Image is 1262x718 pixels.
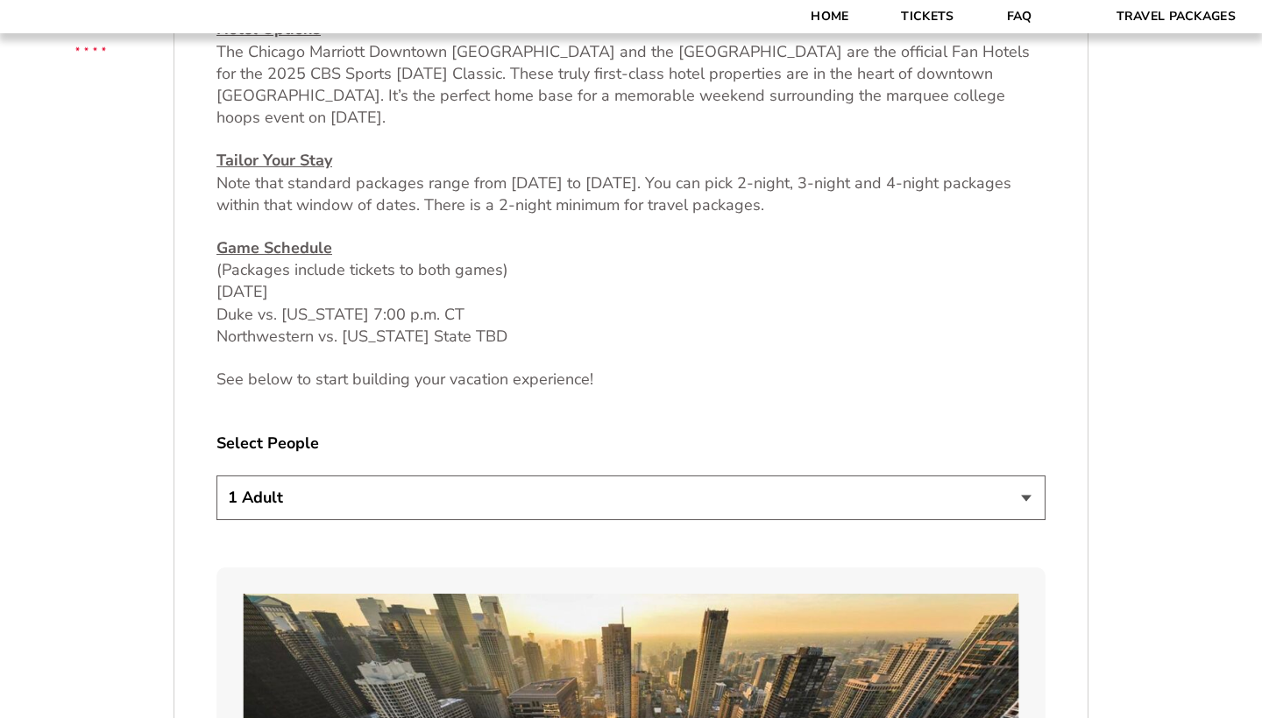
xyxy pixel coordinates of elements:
u: Game Schedule [216,237,332,258]
span: See below to start building your vacation experience! [216,369,593,390]
p: (Packages include tickets to both games) [DATE] Duke vs. [US_STATE] 7:00 p.m. CT Northwestern vs.... [216,237,1046,348]
p: The Chicago Marriott Downtown [GEOGRAPHIC_DATA] and the [GEOGRAPHIC_DATA] are the official Fan Ho... [216,18,1046,129]
u: Tailor Your Stay [216,150,332,171]
img: CBS Sports Thanksgiving Classic [53,9,129,85]
label: Select People [216,433,1046,454]
p: Note that standard packages range from [DATE] to [DATE]. You can pick 2-night, 3-night and 4-nigh... [216,150,1046,216]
